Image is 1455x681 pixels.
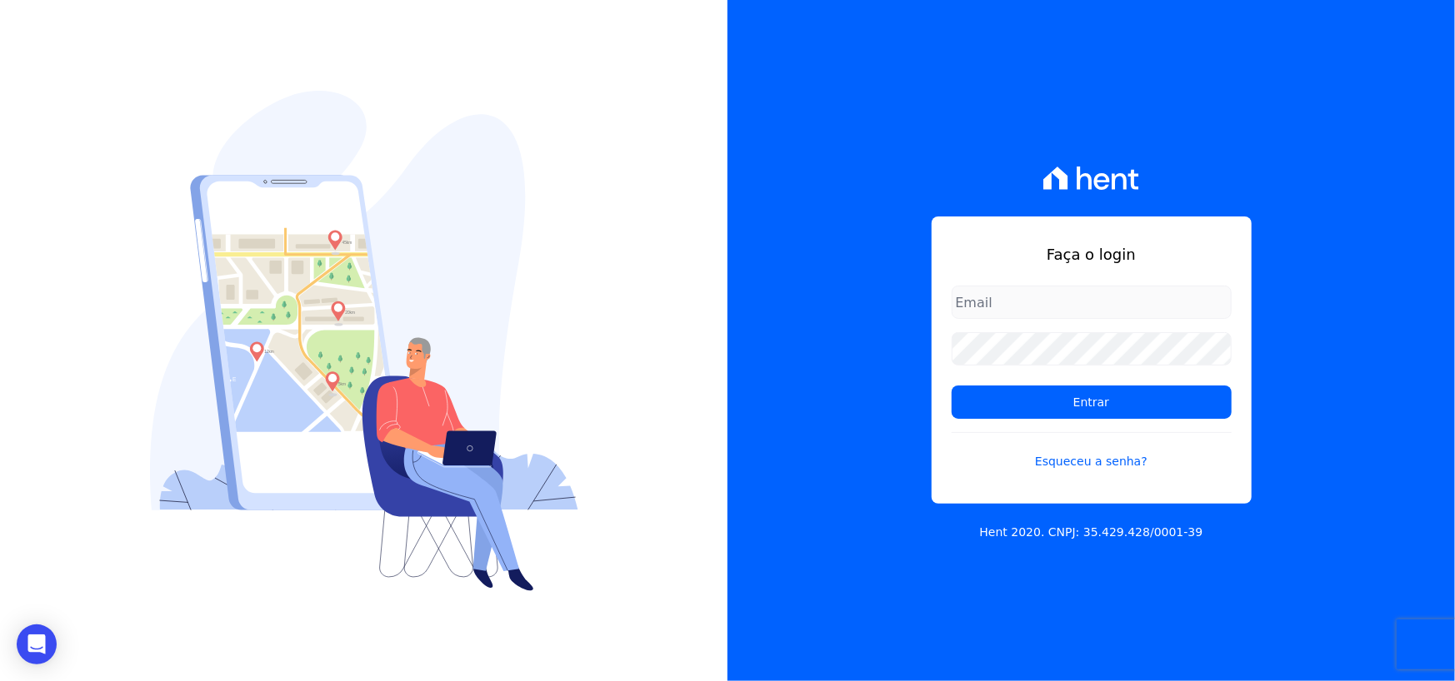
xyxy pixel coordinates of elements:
[952,243,1232,266] h1: Faça o login
[150,91,578,591] img: Login
[952,385,1232,419] input: Entrar
[952,286,1232,319] input: Email
[17,624,57,664] div: Open Intercom Messenger
[980,524,1203,541] p: Hent 2020. CNPJ: 35.429.428/0001-39
[952,432,1232,470] a: Esqueceu a senha?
